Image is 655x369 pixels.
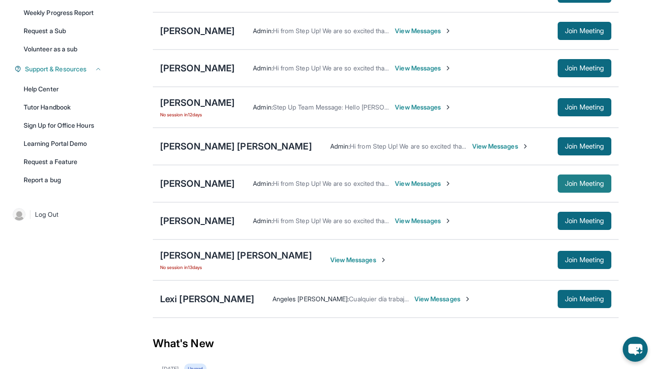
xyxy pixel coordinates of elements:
span: Join Meeting [565,218,604,224]
span: View Messages [395,179,452,188]
a: Volunteer as a sub [18,41,107,57]
button: Join Meeting [558,98,611,116]
button: Join Meeting [558,175,611,193]
img: Chevron-Right [444,104,452,111]
a: Tutor Handbook [18,99,107,115]
span: Join Meeting [565,181,604,186]
img: Chevron-Right [464,295,471,303]
span: No session in 13 days [160,264,312,271]
button: Join Meeting [558,22,611,40]
span: Admin : [253,103,272,111]
div: Lexi [PERSON_NAME] [160,293,254,305]
button: Join Meeting [558,212,611,230]
img: Chevron-Right [444,217,452,224]
div: [PERSON_NAME] [160,62,235,75]
button: chat-button [623,337,648,362]
span: Admin : [253,180,272,187]
span: Join Meeting [565,105,604,110]
div: [PERSON_NAME] [160,214,235,227]
a: Learning Portal Demo [18,135,107,152]
span: | [29,209,31,220]
div: [PERSON_NAME] [PERSON_NAME] [160,249,312,262]
span: View Messages [395,64,452,73]
img: Chevron-Right [444,180,452,187]
span: Admin : [253,27,272,35]
button: Join Meeting [558,251,611,269]
span: Admin : [253,217,272,224]
span: Angeles [PERSON_NAME] : [272,295,349,303]
span: Join Meeting [565,28,604,34]
a: Request a Feature [18,154,107,170]
div: [PERSON_NAME] [160,96,235,109]
button: Support & Resources [21,65,102,74]
div: What's New [153,324,619,364]
a: |Log Out [9,204,107,224]
span: Admin : [253,64,272,72]
img: Chevron-Right [522,143,529,150]
span: Join Meeting [565,257,604,263]
button: Join Meeting [558,137,611,155]
span: Join Meeting [565,65,604,71]
button: Join Meeting [558,290,611,308]
span: View Messages [395,26,452,35]
span: Cualquier día trabaja para mí [349,295,430,303]
span: Support & Resources [25,65,86,74]
span: View Messages [472,142,529,151]
a: Report a bug [18,172,107,188]
span: View Messages [395,103,452,112]
a: Sign Up for Office Hours [18,117,107,134]
img: Chevron-Right [380,256,387,264]
button: Join Meeting [558,59,611,77]
div: [PERSON_NAME] [160,177,235,190]
span: View Messages [330,255,387,264]
img: Chevron-Right [444,65,452,72]
span: View Messages [395,216,452,225]
span: Admin : [330,142,350,150]
span: Join Meeting [565,296,604,302]
a: Weekly Progress Report [18,5,107,21]
span: View Messages [414,294,471,304]
img: Chevron-Right [444,27,452,35]
span: No session in 12 days [160,111,235,118]
a: Request a Sub [18,23,107,39]
img: user-img [13,208,25,221]
div: [PERSON_NAME] [160,25,235,37]
a: Help Center [18,81,107,97]
span: Join Meeting [565,144,604,149]
span: Log Out [35,210,59,219]
div: [PERSON_NAME] [PERSON_NAME] [160,140,312,153]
